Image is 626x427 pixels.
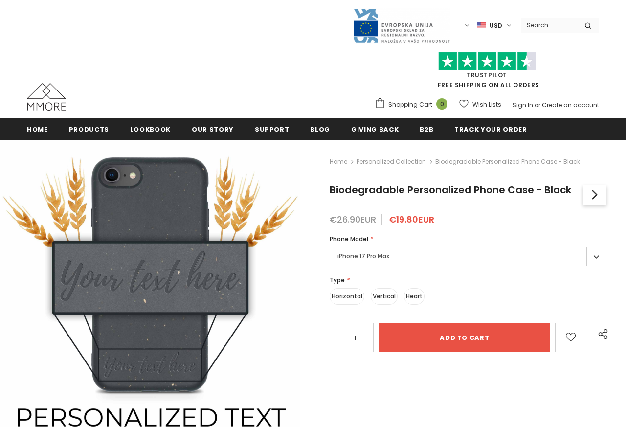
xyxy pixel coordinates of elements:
span: FREE SHIPPING ON ALL ORDERS [375,56,599,89]
a: support [255,118,290,140]
a: Trustpilot [467,71,507,79]
a: Products [69,118,109,140]
a: Shopping Cart 0 [375,97,452,112]
a: B2B [420,118,433,140]
span: Giving back [351,125,399,134]
a: Home [330,156,347,168]
label: Horizontal [330,288,364,305]
img: USD [477,22,486,30]
span: Track your order [454,125,527,134]
span: Home [27,125,48,134]
span: €26.90EUR [330,213,376,225]
span: Our Story [192,125,234,134]
span: USD [490,21,502,31]
label: iPhone 17 Pro Max [330,247,606,266]
label: Heart [404,288,425,305]
span: or [535,101,540,109]
span: Biodegradable Personalized Phone Case - Black [330,183,571,197]
a: Create an account [542,101,599,109]
span: Lookbook [130,125,171,134]
a: Wish Lists [459,96,501,113]
span: 0 [436,98,447,110]
span: €19.80EUR [389,213,434,225]
img: Trust Pilot Stars [438,52,536,71]
a: Javni Razpis [353,21,450,29]
a: Personalized Collection [357,157,426,166]
a: Sign In [513,101,533,109]
a: Lookbook [130,118,171,140]
label: Vertical [371,288,398,305]
a: Giving back [351,118,399,140]
a: Track your order [454,118,527,140]
img: Javni Razpis [353,8,450,44]
a: Blog [310,118,330,140]
span: Products [69,125,109,134]
img: MMORE Cases [27,83,66,111]
span: B2B [420,125,433,134]
span: support [255,125,290,134]
span: Biodegradable Personalized Phone Case - Black [435,156,580,168]
input: Add to cart [379,323,550,352]
span: Phone Model [330,235,368,243]
span: Wish Lists [472,100,501,110]
span: Shopping Cart [388,100,432,110]
span: Blog [310,125,330,134]
input: Search Site [521,18,577,32]
span: Type [330,276,345,284]
a: Our Story [192,118,234,140]
a: Home [27,118,48,140]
